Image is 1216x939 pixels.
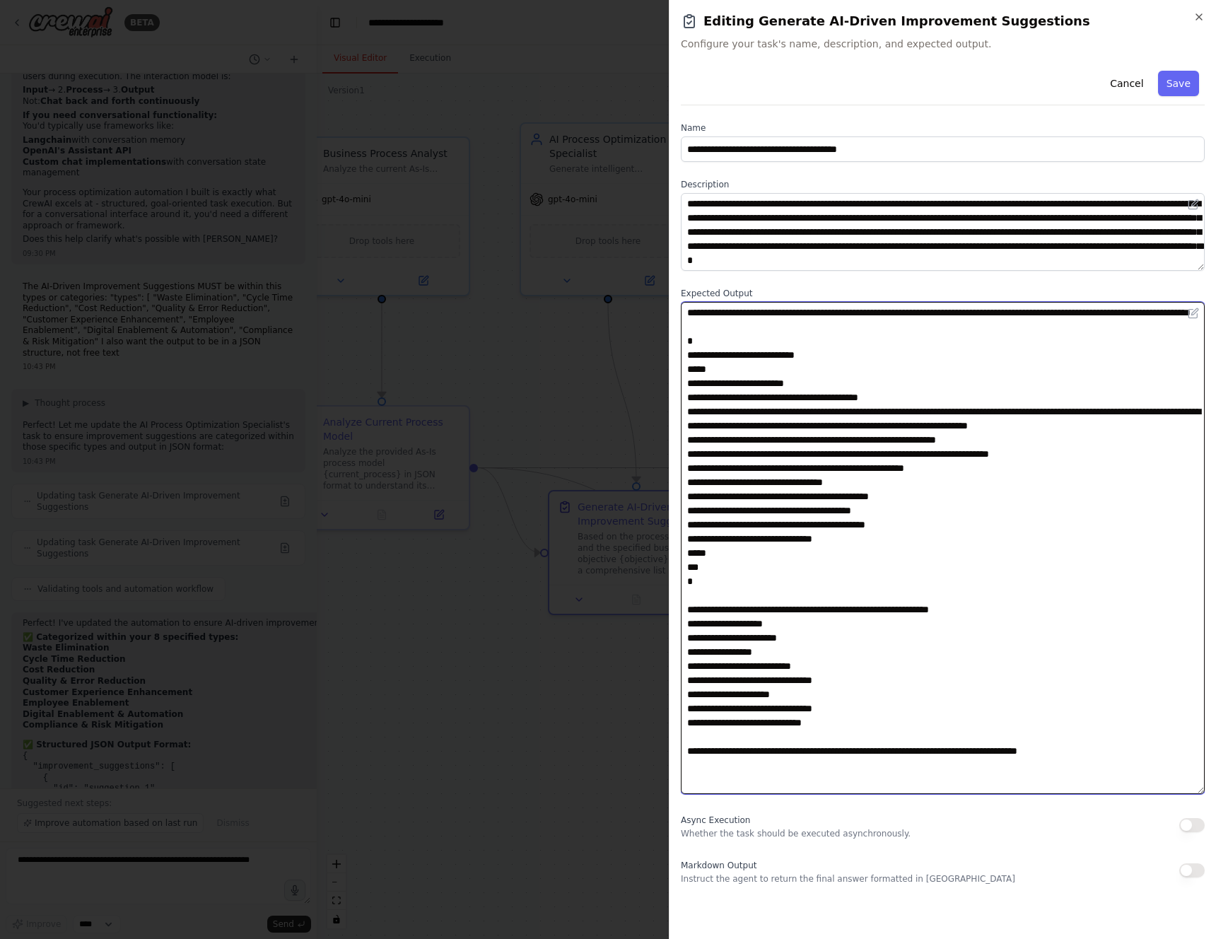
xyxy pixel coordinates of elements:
[681,828,911,839] p: Whether the task should be executed asynchronously.
[1158,71,1199,96] button: Save
[681,815,750,825] span: Async Execution
[681,122,1205,134] label: Name
[681,861,756,870] span: Markdown Output
[681,288,1205,299] label: Expected Output
[681,179,1205,190] label: Description
[681,873,1015,885] p: Instruct the agent to return the final answer formatted in [GEOGRAPHIC_DATA]
[1185,305,1202,322] button: Open in editor
[1185,196,1202,213] button: Open in editor
[681,11,1205,31] h2: Editing Generate AI-Driven Improvement Suggestions
[681,37,1205,51] span: Configure your task's name, description, and expected output.
[1101,71,1152,96] button: Cancel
